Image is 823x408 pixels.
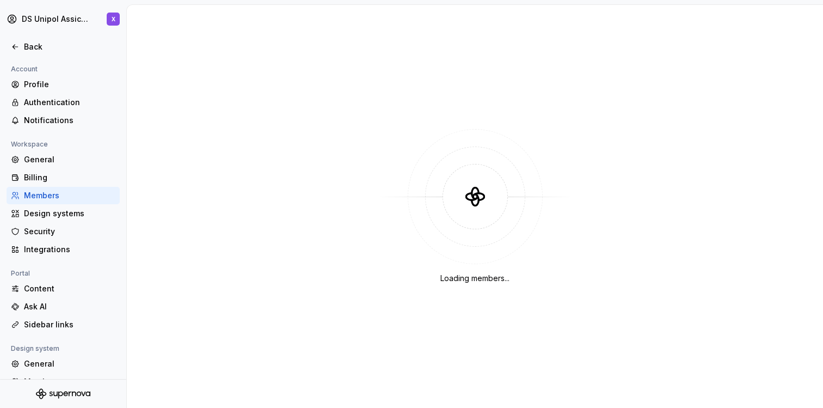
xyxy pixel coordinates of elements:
svg: Supernova Logo [36,388,90,399]
div: Ask AI [24,301,115,312]
a: Design systems [7,205,120,222]
a: Profile [7,76,120,93]
button: DS Unipol AssicurazioniX [2,7,124,31]
a: Members [7,187,120,204]
div: Design system [7,342,64,355]
div: Sidebar links [24,319,115,330]
a: General [7,355,120,373]
a: Integrations [7,241,120,258]
div: Account [7,63,42,76]
a: Content [7,280,120,297]
a: Members [7,373,120,391]
div: Members [24,376,115,387]
div: Portal [7,267,34,280]
a: Billing [7,169,120,186]
div: Workspace [7,138,52,151]
a: Sidebar links [7,316,120,333]
div: Billing [24,172,115,183]
a: Notifications [7,112,120,129]
div: Members [24,190,115,201]
div: Content [24,283,115,294]
div: X [112,15,115,23]
div: Authentication [24,97,115,108]
a: Ask AI [7,298,120,315]
div: General [24,154,115,165]
div: Notifications [24,115,115,126]
a: Security [7,223,120,240]
div: General [24,358,115,369]
div: DS Unipol Assicurazioni [22,14,91,25]
div: Loading members... [440,273,509,284]
div: Profile [24,79,115,90]
div: Back [24,41,115,52]
a: Authentication [7,94,120,111]
div: Security [24,226,115,237]
a: Back [7,38,120,56]
a: General [7,151,120,168]
div: Integrations [24,244,115,255]
div: Design systems [24,208,115,219]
